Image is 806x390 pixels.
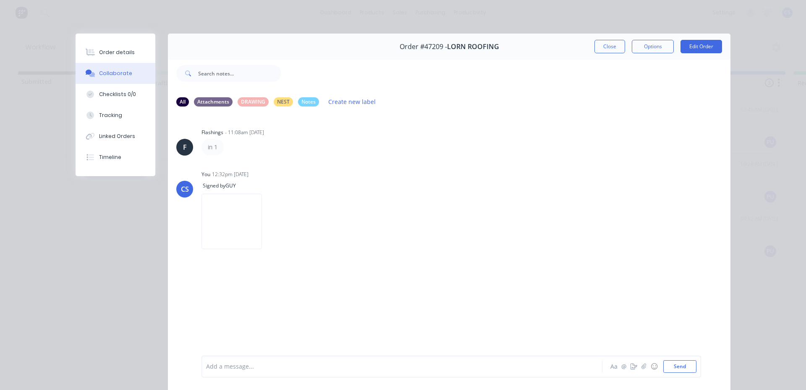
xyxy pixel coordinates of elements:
[99,91,136,98] div: Checklists 0/0
[225,129,264,136] div: - 11:08am [DATE]
[194,97,233,107] div: Attachments
[181,184,189,194] div: CS
[619,361,629,372] button: @
[76,84,155,105] button: Checklists 0/0
[99,112,122,119] div: Tracking
[212,171,249,178] div: 12:32pm [DATE]
[298,97,319,107] div: Notes
[594,40,625,53] button: Close
[632,40,674,53] button: Options
[198,65,281,82] input: Search notes...
[76,42,155,63] button: Order details
[99,49,135,56] div: Order details
[201,129,223,136] div: Flashings
[649,361,659,372] button: ☺
[76,63,155,84] button: Collaborate
[238,97,269,107] div: DRAWING
[183,142,187,152] div: F
[663,360,696,373] button: Send
[76,126,155,147] button: Linked Orders
[76,147,155,168] button: Timeline
[76,105,155,126] button: Tracking
[447,43,499,51] span: LORN ROOFING
[99,153,121,161] div: Timeline
[274,97,293,107] div: NEST
[324,96,380,107] button: Create new label
[609,361,619,372] button: Aa
[99,70,132,77] div: Collaborate
[400,43,447,51] span: Order #47209 -
[99,133,135,140] div: Linked Orders
[201,182,237,189] span: Signed by GUY
[176,97,189,107] div: All
[208,143,217,151] p: in 1
[201,171,210,178] div: You
[680,40,722,53] button: Edit Order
